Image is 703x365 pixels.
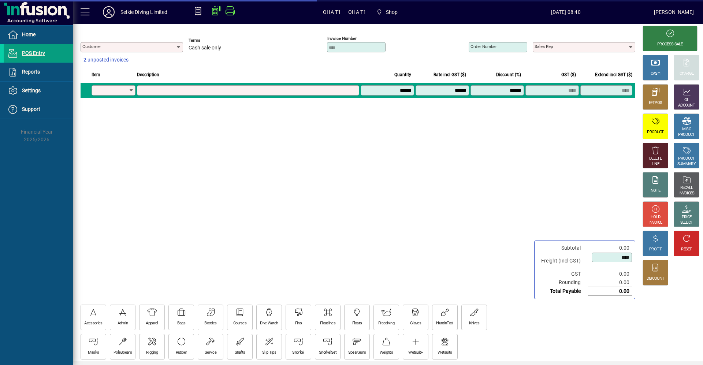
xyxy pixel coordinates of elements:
span: Quantity [394,71,411,79]
span: GST ($) [561,71,576,79]
div: [PERSON_NAME] [654,6,694,18]
span: Rate incl GST ($) [434,71,466,79]
a: Support [4,100,73,119]
div: Slip Tips [262,350,276,355]
td: Subtotal [538,244,588,252]
div: Floatlines [320,321,335,326]
div: NOTE [651,188,660,194]
td: Total Payable [538,287,588,296]
div: Shafts [235,350,245,355]
span: Reports [22,69,40,75]
div: PRICE [682,215,692,220]
div: Bags [177,321,185,326]
div: PRODUCT [678,132,695,138]
div: DELETE [649,156,662,161]
span: Settings [22,87,41,93]
td: Rounding [538,278,588,287]
div: CASH [651,71,660,77]
div: GL [684,97,689,103]
div: Weights [380,350,393,355]
div: SUMMARY [677,161,696,167]
td: 0.00 [588,270,632,278]
div: PROCESS SALE [657,42,683,47]
div: Courses [233,321,246,326]
span: POS Entry [22,50,45,56]
div: Dive Watch [260,321,278,326]
span: Home [22,31,36,37]
span: [DATE] 08:40 [478,6,654,18]
span: Extend incl GST ($) [595,71,632,79]
span: Shop [373,5,401,19]
span: Item [92,71,100,79]
div: Fins [295,321,302,326]
span: Discount (%) [496,71,521,79]
div: PoleSpears [114,350,132,355]
mat-label: Customer [82,44,101,49]
div: Service [205,350,216,355]
div: HuntinTool [436,321,453,326]
div: SnorkelSet [319,350,336,355]
td: 0.00 [588,244,632,252]
div: Knives [469,321,480,326]
span: OHA T1 [348,6,366,18]
div: HOLD [651,215,660,220]
span: 2 unposted invoices [83,56,129,64]
div: MISC [682,127,691,132]
button: Profile [97,5,120,19]
div: Apparel [146,321,158,326]
div: SpearGuns [348,350,366,355]
div: SELECT [680,220,693,226]
td: GST [538,270,588,278]
span: Cash sale only [189,45,221,51]
td: 0.00 [588,287,632,296]
span: Shop [386,6,398,18]
div: Gloves [410,321,421,326]
mat-label: Invoice number [327,36,357,41]
div: PROFIT [649,247,662,252]
div: PRODUCT [647,130,663,135]
div: Freediving [378,321,394,326]
a: Home [4,26,73,44]
div: RESET [681,247,692,252]
div: Admin [118,321,128,326]
div: ACCOUNT [678,103,695,108]
div: EFTPOS [649,100,662,106]
div: RECALL [680,185,693,191]
div: INVOICE [648,220,662,226]
div: Booties [204,321,216,326]
div: Snorkel [292,350,304,355]
a: Settings [4,82,73,100]
div: Acessories [84,321,102,326]
mat-label: Sales rep [535,44,553,49]
div: INVOICES [678,191,694,196]
div: CHARGE [680,71,694,77]
span: OHA T1 [323,6,341,18]
div: PRODUCT [678,156,695,161]
a: Reports [4,63,73,81]
div: Rigging [146,350,158,355]
div: Masks [88,350,99,355]
div: Floats [352,321,362,326]
mat-label: Order number [470,44,497,49]
span: Description [137,71,159,79]
div: Selkie Diving Limited [120,6,168,18]
span: Terms [189,38,233,43]
div: Wetsuits [438,350,452,355]
div: LINE [652,161,659,167]
div: Rubber [176,350,187,355]
button: 2 unposted invoices [81,53,131,67]
td: 0.00 [588,278,632,287]
div: DISCOUNT [647,276,664,282]
td: Freight (Incl GST) [538,252,588,270]
span: Support [22,106,40,112]
div: Wetsuit+ [408,350,423,355]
